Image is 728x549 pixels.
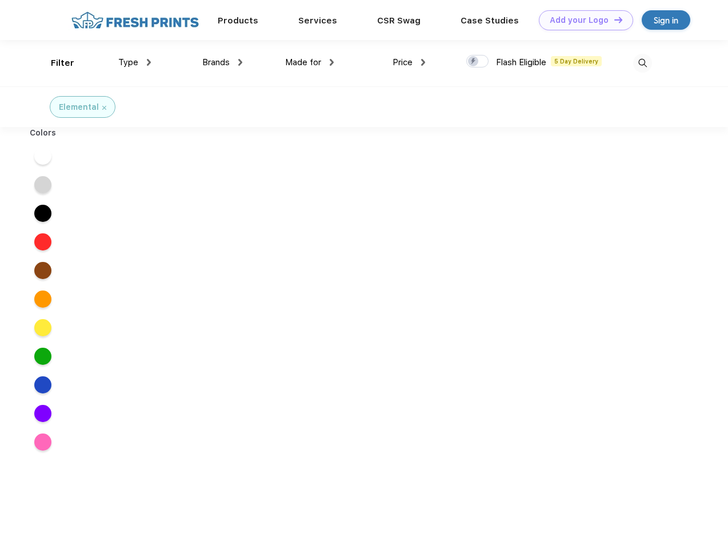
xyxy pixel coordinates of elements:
[118,57,138,67] span: Type
[68,10,202,30] img: fo%20logo%202.webp
[330,59,334,66] img: dropdown.png
[298,15,337,26] a: Services
[633,54,652,73] img: desktop_search.svg
[102,106,106,110] img: filter_cancel.svg
[614,17,622,23] img: DT
[218,15,258,26] a: Products
[496,57,546,67] span: Flash Eligible
[642,10,690,30] a: Sign in
[421,59,425,66] img: dropdown.png
[147,59,151,66] img: dropdown.png
[51,57,74,70] div: Filter
[654,14,678,27] div: Sign in
[550,15,609,25] div: Add your Logo
[377,15,421,26] a: CSR Swag
[59,101,99,113] div: Elemental
[551,56,602,66] span: 5 Day Delivery
[238,59,242,66] img: dropdown.png
[21,127,65,139] div: Colors
[202,57,230,67] span: Brands
[393,57,413,67] span: Price
[285,57,321,67] span: Made for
